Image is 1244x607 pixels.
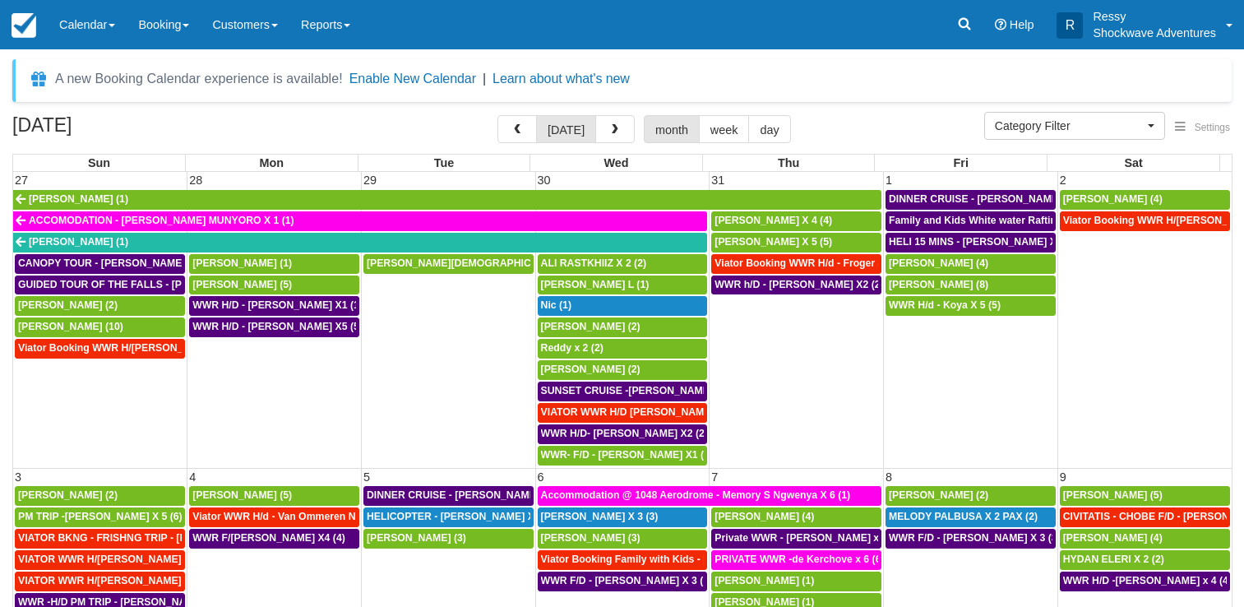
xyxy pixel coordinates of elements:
span: [PERSON_NAME] X 4 (4) [714,215,832,226]
span: DINNER CRUISE - [PERSON_NAME] X4 (4) [889,193,1092,205]
span: 2 [1058,174,1068,187]
span: [PERSON_NAME] (2) [889,489,988,501]
button: month [644,115,700,143]
a: GUIDED TOUR OF THE FALLS - [PERSON_NAME] X 5 (5) [15,276,185,295]
p: Shockwave Adventures [1093,25,1216,41]
a: DINNER CRUISE - [PERSON_NAME] X3 (3) [363,486,534,506]
span: [PERSON_NAME] (4) [889,257,988,269]
span: WWR H/D- [PERSON_NAME] X2 (2) [541,428,708,439]
span: [PERSON_NAME] (2) [18,489,118,501]
button: Category Filter [984,112,1165,140]
span: 6 [536,470,546,484]
span: 1 [884,174,894,187]
a: Viator Booking Family with Kids - [PERSON_NAME] 4 (4) [538,550,708,570]
a: Reddy x 2 (2) [538,339,708,359]
i: Help [995,19,1006,30]
a: MELODY PALBUSA X 2 PAX (2) [886,507,1056,527]
span: [PERSON_NAME] (5) [192,489,292,501]
span: Accommodation @ 1048 Aerodrome - Memory S Ngwenya X 6 (1) [541,489,851,501]
span: [PERSON_NAME] X 5 (5) [714,236,832,248]
span: WWR h/D - [PERSON_NAME] X2 (2) [714,279,883,290]
h2: [DATE] [12,115,220,146]
span: SUNSET CRUISE -[PERSON_NAME] X2 (2) [541,385,743,396]
span: Sat [1124,156,1142,169]
a: [PERSON_NAME] (2) [538,360,708,380]
span: PRIVATE WWR -de Kerchove x 6 (6) [714,554,884,565]
a: ALI RASTKHIIZ X 2 (2) [538,254,708,274]
a: WWR H/D - [PERSON_NAME] X5 (5) [189,317,359,337]
span: [PERSON_NAME] (4) [714,511,814,522]
p: Ressy [1093,8,1216,25]
a: WWR H/D -[PERSON_NAME] x 4 (4) [1060,572,1230,591]
a: [PERSON_NAME] X 3 (3) [538,507,708,527]
span: Viator Booking WWR H/[PERSON_NAME] [PERSON_NAME][GEOGRAPHIC_DATA] (1) [18,342,426,354]
a: VIATOR WWR H/[PERSON_NAME] 2 (2) [15,572,185,591]
span: [PERSON_NAME] (1) [714,575,814,586]
span: [PERSON_NAME] X 3 (3) [541,511,659,522]
span: Help [1010,18,1034,31]
span: 9 [1058,470,1068,484]
span: Viator Booking Family with Kids - [PERSON_NAME] 4 (4) [541,554,812,565]
a: CANOPY TOUR - [PERSON_NAME] X5 (5) [15,254,185,274]
a: [PERSON_NAME] (1) [13,190,881,210]
span: [PERSON_NAME] (5) [1063,489,1163,501]
span: HELICOPTER - [PERSON_NAME] X 3 (3) [367,511,557,522]
span: WWR H/D - [PERSON_NAME] X5 (5) [192,321,363,332]
a: PM TRIP -[PERSON_NAME] X 5 (6) [15,507,185,527]
a: Private WWR - [PERSON_NAME] x1 (1) [711,529,881,549]
span: [PERSON_NAME] (4) [1063,532,1163,544]
span: Nic (1) [541,299,571,311]
span: VIATOR BKNG - FRISHNG TRIP - [PERSON_NAME] X 5 (4) [18,532,294,544]
span: 29 [362,174,378,187]
span: [PERSON_NAME][DEMOGRAPHIC_DATA] (6) [367,257,581,269]
a: WWR H/D- [PERSON_NAME] X2 (2) [538,424,708,444]
span: [PERSON_NAME] (3) [367,532,466,544]
span: MELODY PALBUSA X 2 PAX (2) [889,511,1038,522]
a: WWR H/D - [PERSON_NAME] X1 (1) [189,296,359,316]
a: WWR F/D - [PERSON_NAME] X 3 (3) [886,529,1056,549]
a: [PERSON_NAME] (2) [538,317,708,337]
a: DINNER CRUISE - [PERSON_NAME] X4 (4) [886,190,1056,210]
span: Private WWR - [PERSON_NAME] x1 (1) [714,532,899,544]
a: WWR F/[PERSON_NAME] X4 (4) [189,529,359,549]
a: [PERSON_NAME] (8) [886,276,1056,295]
a: Family and Kids White water Rafting - [PERSON_NAME] X4 (4) [886,211,1056,231]
span: 7 [710,470,719,484]
a: WWR H/d - Koya X 5 (5) [886,296,1056,316]
a: HYDAN ELERI X 2 (2) [1060,550,1230,570]
a: [PERSON_NAME] (5) [189,276,359,295]
span: 5 [362,470,372,484]
a: Viator WWR H/d - Van Ommeren Nick X 4 (4) [189,507,359,527]
span: [PERSON_NAME] (8) [889,279,988,290]
a: Nic (1) [538,296,708,316]
span: HYDAN ELERI X 2 (2) [1063,554,1164,565]
span: [PERSON_NAME] (2) [18,299,118,311]
span: GUIDED TOUR OF THE FALLS - [PERSON_NAME] X 5 (5) [18,279,289,290]
a: [PERSON_NAME] (5) [1060,486,1230,506]
a: PRIVATE WWR -de Kerchove x 6 (6) [711,550,881,570]
a: WWR- F/D - [PERSON_NAME] X1 (1) [538,446,708,466]
a: [PERSON_NAME] (10) [15,317,185,337]
a: [PERSON_NAME] (1) [711,572,881,591]
a: [PERSON_NAME] (4) [711,507,881,527]
span: Mon [260,156,284,169]
img: checkfront-main-nav-mini-logo.png [12,13,36,38]
a: Learn about what's new [493,72,630,86]
a: [PERSON_NAME] L (1) [538,276,708,295]
span: VIATOR WWR H/[PERSON_NAME] 2 (2) [18,554,205,565]
a: ACCOMODATION - [PERSON_NAME] MUNYORO X 1 (1) [13,211,707,231]
span: CANOPY TOUR - [PERSON_NAME] X5 (5) [18,257,215,269]
span: 4 [187,470,197,484]
a: [PERSON_NAME][DEMOGRAPHIC_DATA] (6) [363,254,534,274]
span: Reddy x 2 (2) [541,342,604,354]
span: Category Filter [995,118,1144,134]
span: 28 [187,174,204,187]
span: DINNER CRUISE - [PERSON_NAME] X3 (3) [367,489,570,501]
span: 31 [710,174,726,187]
a: [PERSON_NAME] (4) [1060,190,1230,210]
span: WWR- F/D - [PERSON_NAME] X1 (1) [541,449,713,461]
a: SUNSET CRUISE -[PERSON_NAME] X2 (2) [538,382,708,401]
span: 3 [13,470,23,484]
a: [PERSON_NAME] (1) [13,233,707,253]
span: WWR H/D -[PERSON_NAME] x 4 (4) [1063,575,1232,586]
